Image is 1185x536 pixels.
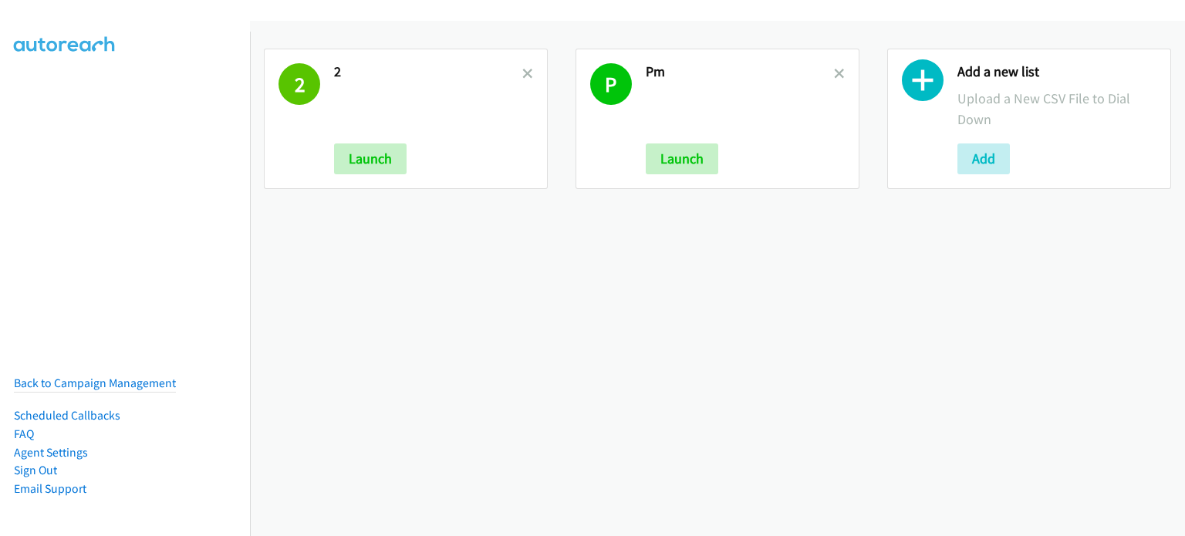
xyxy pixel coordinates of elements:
h2: 2 [334,63,522,81]
a: Scheduled Callbacks [14,408,120,423]
h1: 2 [279,63,320,105]
a: FAQ [14,426,34,441]
h2: Add a new list [957,63,1156,81]
h2: Pm [646,63,834,81]
button: Launch [334,143,407,174]
a: Back to Campaign Management [14,376,176,390]
h1: P [590,63,632,105]
a: Email Support [14,481,86,496]
button: Add [957,143,1010,174]
button: Launch [646,143,718,174]
a: Sign Out [14,463,57,477]
a: Agent Settings [14,445,88,460]
p: Upload a New CSV File to Dial Down [957,88,1156,130]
